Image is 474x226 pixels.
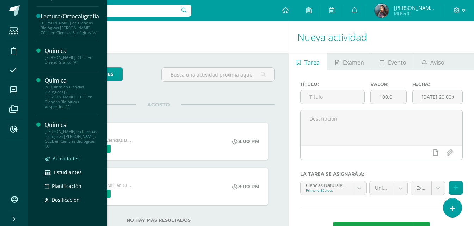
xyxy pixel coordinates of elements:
[372,53,414,70] a: Evento
[45,154,98,163] a: Actividades
[375,4,389,18] img: 6368f7aefabf0a1be111a566aab6c1c4.png
[300,81,365,87] label: Título:
[327,53,371,70] a: Examen
[343,54,364,71] span: Examen
[45,129,98,149] div: [PERSON_NAME] en Ciencias Biológicas [PERSON_NAME]. CCLL en Ciencias Biológicas "A"
[162,68,275,81] input: Busca una actividad próxima aquí...
[375,181,389,195] span: Unidad 3
[306,188,347,193] div: Primero Básicos
[42,218,275,223] label: No hay más resultados
[136,102,181,108] span: AGOSTO
[370,181,407,195] a: Unidad 3
[53,155,80,162] span: Actividades
[52,183,81,189] span: Planificación
[411,181,445,195] a: Examen (30.0pts)
[45,196,98,204] a: Dosificación
[45,55,98,65] div: [PERSON_NAME]. CCLL en Diseño Gráfico "A"
[45,85,98,109] div: JV Quinto en Ciencias Biologícas JV [PERSON_NAME]. CCLL en Ciencias Biológicas Vespertino "A"
[289,53,327,70] a: Tarea
[394,11,436,17] span: Mi Perfil
[41,12,99,35] a: Lectura/Ortocaligrafía[PERSON_NAME] en Ciencias Biológicas [PERSON_NAME]. CCLL en Ciencias Biológ...
[301,181,366,195] a: Ciencias Naturales 'Sección Única'Primero Básicos
[430,54,444,71] span: Aviso
[45,77,98,109] a: QuímicaJV Quinto en Ciencias Biologícas JV [PERSON_NAME]. CCLL en Ciencias Biológicas Vespertino "A"
[45,182,98,190] a: Planificación
[301,90,364,104] input: Título
[414,53,452,70] a: Aviso
[304,54,320,71] span: Tarea
[45,47,98,55] div: Química
[371,90,406,104] input: Puntos máximos
[33,5,191,17] input: Busca un usuario...
[45,121,98,149] a: Química[PERSON_NAME] en Ciencias Biológicas [PERSON_NAME]. CCLL en Ciencias Biológicas "A"
[388,54,406,71] span: Evento
[51,196,80,203] span: Dosificación
[45,168,98,176] a: Estudiantes
[41,12,99,20] div: Lectura/Ortocaligrafía
[416,181,426,195] span: Examen (30.0pts)
[413,90,462,104] input: Fecha de entrega
[41,20,99,35] div: [PERSON_NAME] en Ciencias Biológicas [PERSON_NAME]. CCLL en Ciencias Biológicas "A"
[45,47,98,65] a: Química[PERSON_NAME]. CCLL en Diseño Gráfico "A"
[306,181,347,188] div: Ciencias Naturales 'Sección Única'
[297,21,466,53] h1: Nueva actividad
[45,77,98,85] div: Química
[300,171,463,177] label: La tarea se asignará a:
[45,121,98,129] div: Química
[412,81,463,87] label: Fecha:
[370,81,407,87] label: Valor:
[37,21,280,53] h1: Actividades
[232,183,259,190] div: 8:00 PM
[232,138,259,145] div: 8:00 PM
[394,4,436,11] span: [PERSON_NAME] [PERSON_NAME]
[54,169,82,176] span: Estudiantes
